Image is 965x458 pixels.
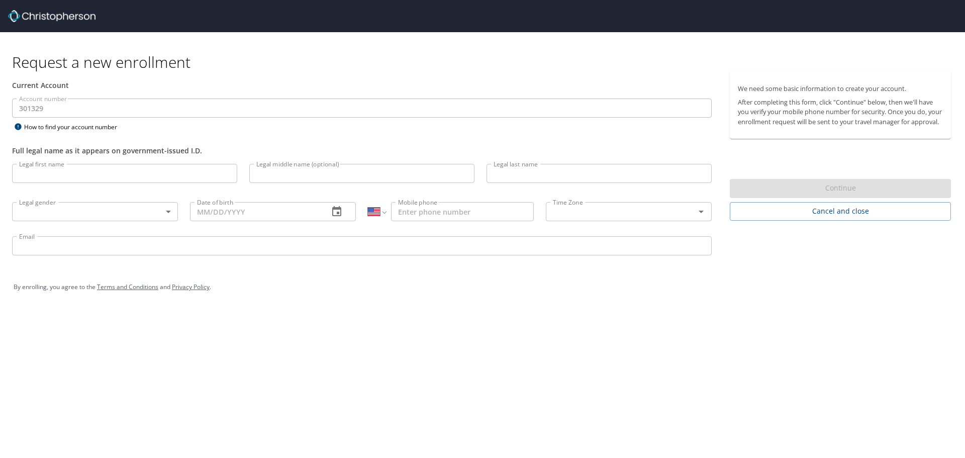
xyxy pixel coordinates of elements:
a: Privacy Policy [172,283,210,291]
img: cbt logo [8,10,95,22]
div: Full legal name as it appears on government-issued I.D. [12,145,712,156]
h1: Request a new enrollment [12,52,959,72]
div: How to find your account number [12,121,138,133]
a: Terms and Conditions [97,283,158,291]
div: ​ [12,202,178,221]
span: Cancel and close [738,205,943,218]
button: Open [694,205,708,219]
input: MM/DD/YYYY [190,202,321,221]
p: After completing this form, click "Continue" below, then we'll have you verify your mobile phone ... [738,98,943,127]
button: Cancel and close [730,202,951,221]
p: We need some basic information to create your account. [738,84,943,94]
input: Enter phone number [391,202,534,221]
div: By enrolling, you agree to the and . [14,274,951,300]
div: Current Account [12,80,712,90]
